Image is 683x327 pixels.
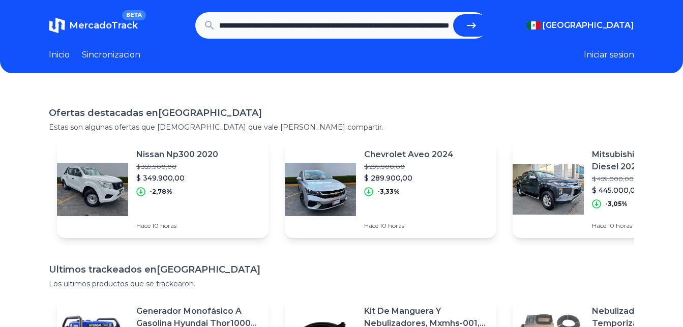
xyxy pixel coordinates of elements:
[364,148,454,161] p: Chevrolet Aveo 2024
[136,173,218,183] p: $ 349.900,00
[49,279,634,289] p: Los ultimos productos que se trackearon.
[543,19,634,32] span: [GEOGRAPHIC_DATA]
[49,106,634,120] h1: Ofertas destacadas en [GEOGRAPHIC_DATA]
[57,154,128,225] img: Featured image
[57,140,269,238] a: Featured imageNissan Np300 2020$ 359.900,00$ 349.900,00-2,78%Hace 10 horas
[513,154,584,225] img: Featured image
[136,163,218,171] p: $ 359.900,00
[526,19,634,32] button: [GEOGRAPHIC_DATA]
[526,21,541,29] img: Mexico
[605,200,628,208] p: -3,05%
[364,173,454,183] p: $ 289.900,00
[49,49,70,61] a: Inicio
[285,154,356,225] img: Featured image
[49,17,138,34] a: MercadoTrackBETA
[584,49,634,61] button: Iniciar sesion
[136,222,218,230] p: Hace 10 horas
[49,122,634,132] p: Estas son algunas ofertas que [DEMOGRAPHIC_DATA] que vale [PERSON_NAME] compartir.
[150,188,172,196] p: -2,78%
[285,140,496,238] a: Featured imageChevrolet Aveo 2024$ 299.900,00$ 289.900,00-3,33%Hace 10 horas
[49,262,634,277] h1: Ultimos trackeados en [GEOGRAPHIC_DATA]
[49,17,65,34] img: MercadoTrack
[82,49,140,61] a: Sincronizacion
[122,10,146,20] span: BETA
[377,188,400,196] p: -3,33%
[136,148,218,161] p: Nissan Np300 2020
[364,163,454,171] p: $ 299.900,00
[69,20,138,31] span: MercadoTrack
[364,222,454,230] p: Hace 10 horas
